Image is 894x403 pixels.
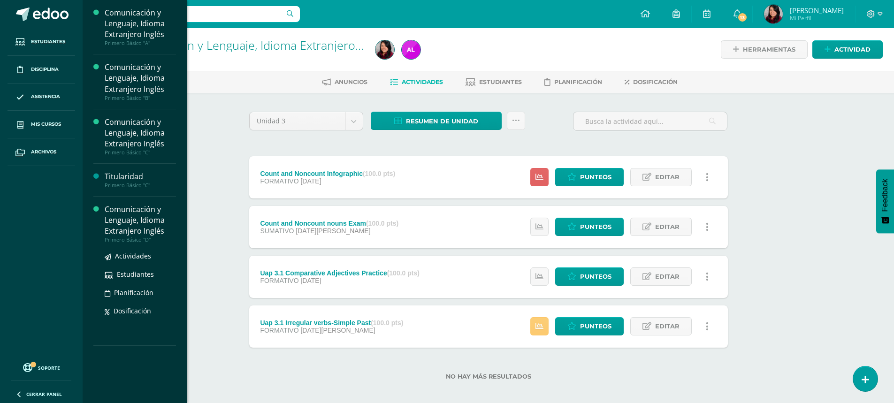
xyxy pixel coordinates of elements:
span: Punteos [580,168,611,186]
span: Planificación [554,78,602,85]
div: Primero Básico "A" [105,40,176,46]
span: Editar [655,268,680,285]
img: 2b2d077cd3225eb4770a88151ad57b39.png [764,5,783,23]
input: Busca la actividad aquí... [573,112,727,130]
div: Uap 3.1 Comparative Adjectives Practice [260,269,420,277]
div: Uap 3.1 Irregular verbs-Simple Past [260,319,403,327]
span: Anuncios [335,78,367,85]
a: Resumen de unidad [371,112,502,130]
span: Actividades [402,78,443,85]
a: Soporte [11,361,71,373]
span: Editar [655,168,680,186]
a: Dosificación [625,75,678,90]
span: FORMATIVO [260,327,298,334]
span: SUMATIVO [260,227,294,235]
a: Herramientas [721,40,808,59]
div: Primero Básico "D" [105,236,176,243]
strong: (100.0 pts) [366,220,398,227]
a: Punteos [555,317,624,335]
div: Count and Noncount Infographic [260,170,395,177]
span: [DATE][PERSON_NAME] [296,227,370,235]
span: Soporte [38,365,60,371]
a: Dosificación [105,305,176,316]
a: Punteos [555,267,624,286]
div: Count and Noncount nouns Exam [260,220,398,227]
a: Actividad [812,40,883,59]
span: Herramientas [743,41,795,58]
span: [DATE][PERSON_NAME] [300,327,375,334]
strong: (100.0 pts) [387,269,420,277]
span: Dosificación [114,306,151,315]
a: Disciplina [8,56,75,84]
span: FORMATIVO [260,177,298,185]
a: Anuncios [322,75,367,90]
button: Feedback - Mostrar encuesta [876,169,894,233]
span: [DATE] [300,277,321,284]
span: Punteos [580,218,611,236]
span: 13 [737,12,748,23]
input: Busca un usuario... [89,6,300,22]
a: TitularidadPrimero Básico "C" [105,171,176,189]
div: Comunicación y Lenguaje, Idioma Extranjero Inglés [105,62,176,94]
label: No hay más resultados [249,373,728,380]
div: Primero Básico 'A' [118,52,364,61]
a: Comunicación y Lenguaje, Idioma Extranjero InglésPrimero Básico "A" [105,8,176,46]
span: Unidad 3 [257,112,338,130]
span: Archivos [31,148,56,156]
span: Feedback [881,179,889,212]
a: Planificación [105,287,176,298]
span: Mis cursos [31,121,61,128]
img: 911ff7f6a042b5aa398555e087fa27a6.png [402,40,420,59]
a: Comunicación y Lenguaje, Idioma Extranjero InglésPrimero Básico "C" [105,117,176,156]
div: Comunicación y Lenguaje, Idioma Extranjero Inglés [105,117,176,149]
span: Cerrar panel [26,391,62,397]
img: 2b2d077cd3225eb4770a88151ad57b39.png [375,40,394,59]
span: Editar [655,218,680,236]
span: Estudiantes [479,78,522,85]
strong: (100.0 pts) [371,319,403,327]
div: Comunicación y Lenguaje, Idioma Extranjero Inglés [105,204,176,236]
span: Punteos [580,268,611,285]
div: Primero Básico "B" [105,95,176,101]
span: Dosificación [633,78,678,85]
a: Mis cursos [8,111,75,138]
a: Actividades [390,75,443,90]
a: Planificación [544,75,602,90]
span: Planificación [114,288,153,297]
span: Estudiantes [31,38,65,46]
span: [PERSON_NAME] [790,6,844,15]
a: Comunicación y Lenguaje, Idioma Extranjero InglésPrimero Básico "D" [105,204,176,243]
span: [DATE] [300,177,321,185]
div: Primero Básico "C" [105,149,176,156]
span: Resumen de unidad [406,113,478,130]
strong: (100.0 pts) [363,170,395,177]
span: FORMATIVO [260,277,298,284]
a: Archivos [8,138,75,166]
span: Disciplina [31,66,59,73]
span: Actividad [834,41,871,58]
a: Actividades [105,251,176,261]
a: Comunicación y Lenguaje, Idioma Extranjero Inglés [118,37,390,53]
a: Punteos [555,168,624,186]
a: Estudiantes [105,269,176,280]
h1: Comunicación y Lenguaje, Idioma Extranjero Inglés [118,38,364,52]
a: Comunicación y Lenguaje, Idioma Extranjero InglésPrimero Básico "B" [105,62,176,101]
div: Comunicación y Lenguaje, Idioma Extranjero Inglés [105,8,176,40]
a: Estudiantes [466,75,522,90]
div: Titularidad [105,171,176,182]
span: Actividades [115,251,151,260]
span: Editar [655,318,680,335]
a: Punteos [555,218,624,236]
span: Mi Perfil [790,14,844,22]
a: Asistencia [8,84,75,111]
div: Primero Básico "C" [105,182,176,189]
span: Estudiantes [117,270,154,279]
a: Estudiantes [8,28,75,56]
span: Asistencia [31,93,60,100]
a: Unidad 3 [250,112,363,130]
span: Punteos [580,318,611,335]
